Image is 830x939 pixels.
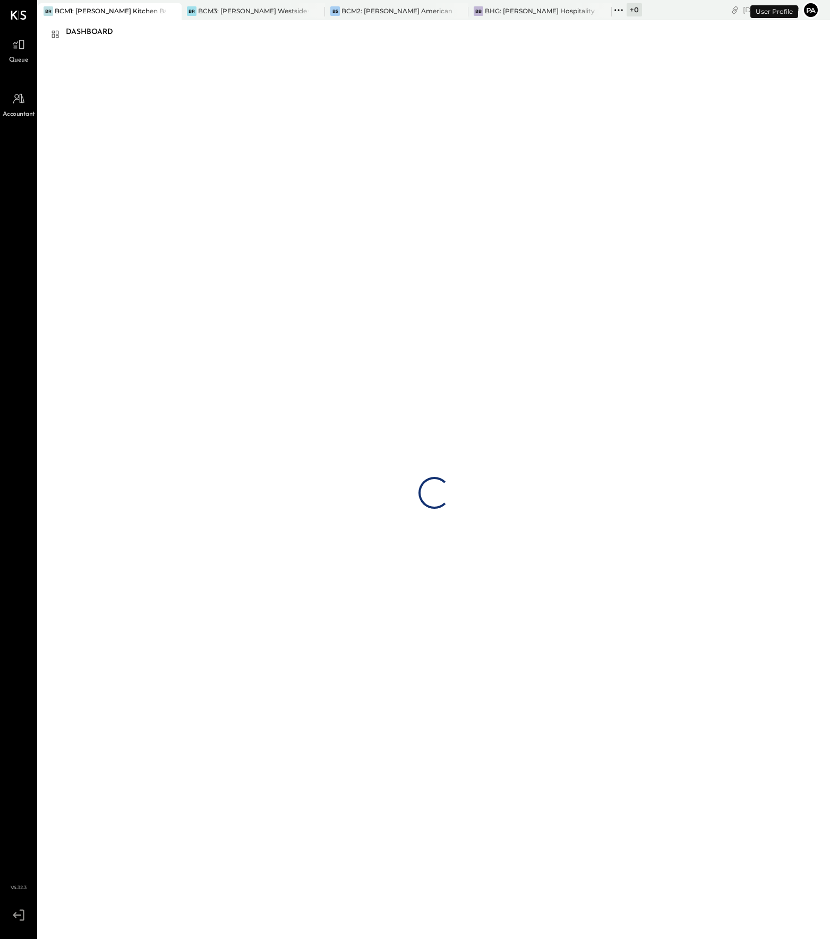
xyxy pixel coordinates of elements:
span: Accountant [3,110,35,119]
div: BS [330,6,340,16]
div: [DATE] [743,5,800,15]
div: + 0 [627,3,642,16]
div: Dashboard [66,24,124,41]
span: Queue [9,56,29,65]
a: Accountant [1,89,37,119]
div: BR [187,6,196,16]
div: BB [474,6,483,16]
div: BHG: [PERSON_NAME] Hospitality Group, LLC [485,6,596,15]
div: BR [44,6,53,16]
div: BCM1: [PERSON_NAME] Kitchen Bar Market [55,6,166,15]
div: User Profile [750,5,798,18]
div: BCM2: [PERSON_NAME] American Cooking [341,6,452,15]
button: Pa [802,2,819,19]
div: copy link [730,4,740,15]
div: BCM3: [PERSON_NAME] Westside Grill [198,6,309,15]
a: Queue [1,35,37,65]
